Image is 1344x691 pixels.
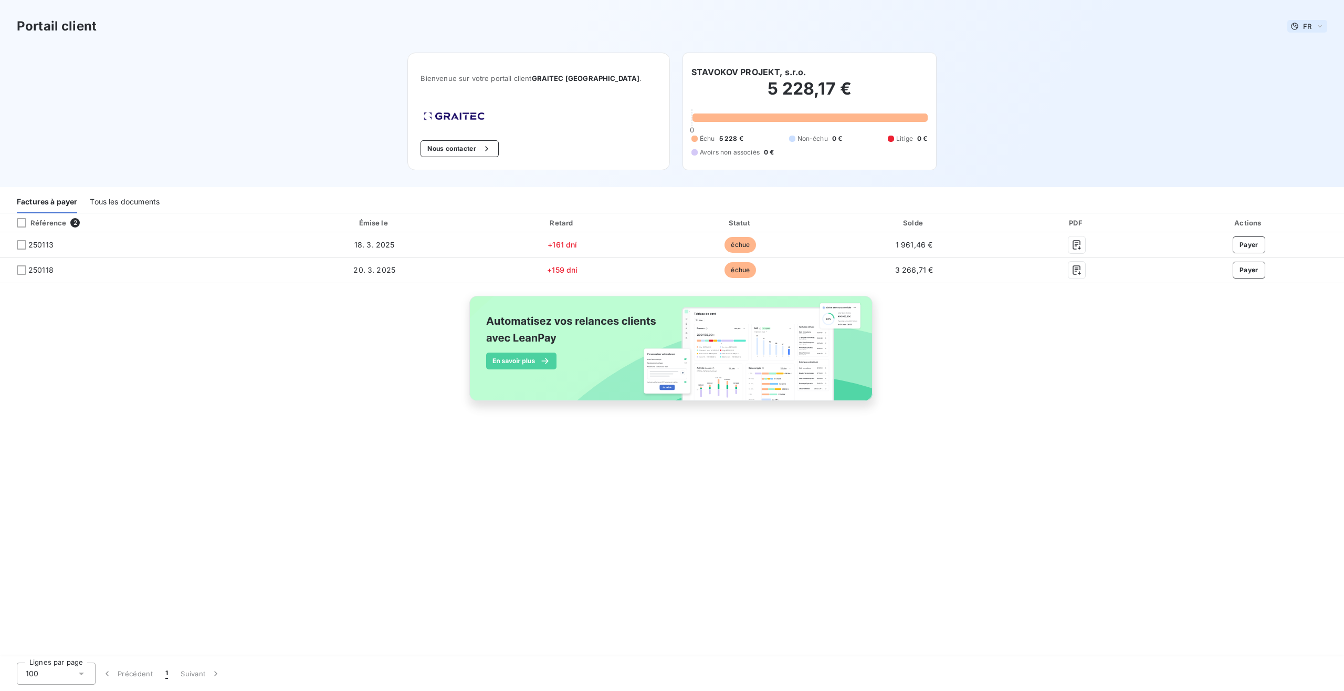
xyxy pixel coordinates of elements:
[28,240,54,250] span: 250113
[764,148,774,157] span: 0 €
[421,74,657,82] span: Bienvenue sur votre portail client .
[17,191,77,213] div: Factures à payer
[690,126,694,134] span: 0
[797,134,828,143] span: Non-échu
[700,148,760,157] span: Avoirs non associés
[832,134,842,143] span: 0 €
[547,265,577,274] span: +159 dní
[174,663,227,685] button: Suivant
[1233,262,1265,279] button: Payer
[70,218,80,228] span: 2
[896,134,913,143] span: Litige
[724,262,756,278] span: échue
[353,265,395,274] span: 20. 3. 2025
[96,663,159,685] button: Précédent
[8,218,66,228] div: Référence
[724,237,756,253] span: échue
[532,74,640,82] span: GRAITEC [GEOGRAPHIC_DATA]
[655,218,826,228] div: Statut
[475,218,650,228] div: Retard
[354,240,395,249] span: 18. 3. 2025
[17,17,97,36] h3: Portail client
[421,109,488,123] img: Company logo
[26,668,38,679] span: 100
[917,134,927,143] span: 0 €
[896,240,933,249] span: 1 961,46 €
[1303,22,1311,30] span: FR
[548,240,577,249] span: +161 dní
[691,66,806,78] h6: STAVOKOV PROJEKT, s.r.o.
[1002,218,1152,228] div: PDF
[279,218,470,228] div: Émise le
[90,191,160,213] div: Tous les documents
[28,265,54,275] span: 250118
[700,134,715,143] span: Échu
[895,265,933,274] span: 3 266,71 €
[460,290,884,419] img: banner
[691,78,928,110] h2: 5 228,17 €
[1233,236,1265,253] button: Payer
[165,668,168,679] span: 1
[1156,218,1342,228] div: Actions
[719,134,743,143] span: 5 228 €
[159,663,174,685] button: 1
[831,218,997,228] div: Solde
[421,140,498,157] button: Nous contacter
